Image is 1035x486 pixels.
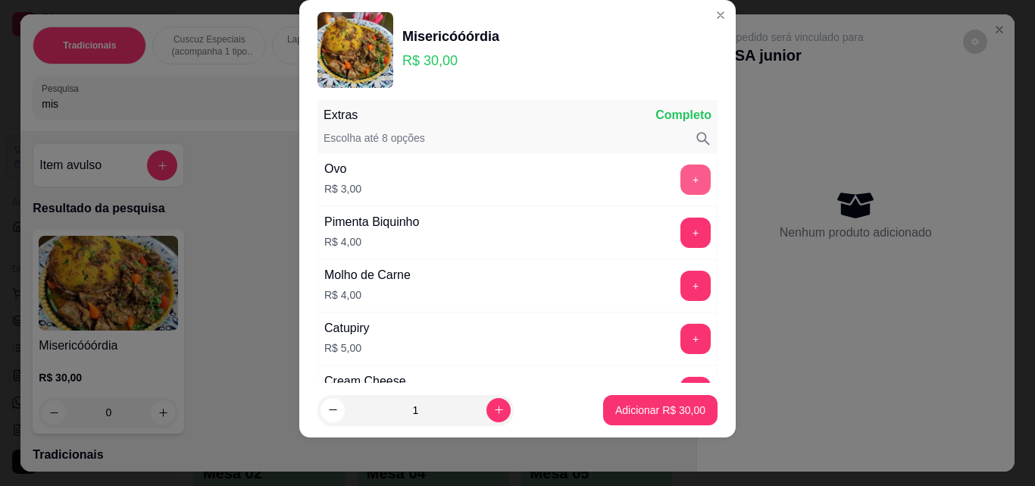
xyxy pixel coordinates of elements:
div: Molho de Carne [324,266,411,284]
p: Extras [324,106,358,124]
button: add [680,165,711,195]
p: Adicionar R$ 30,00 [615,403,705,418]
div: Pimenta Biquinho [324,213,419,231]
p: R$ 5,00 [324,340,370,356]
button: decrease-product-quantity [321,398,345,422]
p: R$ 4,00 [324,234,419,249]
p: R$ 3,00 [324,181,361,196]
button: add [680,377,711,407]
div: Misericóóórdia [402,26,499,47]
button: Close [708,3,733,27]
p: R$ 30,00 [402,50,499,71]
button: add [680,218,711,248]
button: increase-product-quantity [486,398,511,422]
button: add [680,324,711,354]
button: add [680,271,711,301]
p: Completo [655,106,711,124]
button: Adicionar R$ 30,00 [603,395,718,425]
div: Ovo [324,160,361,178]
p: Escolha até 8 opções [324,130,425,147]
img: product-image [317,12,393,88]
p: R$ 4,00 [324,287,411,303]
div: Cream Cheese [324,372,406,390]
div: Catupiry [324,319,370,337]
